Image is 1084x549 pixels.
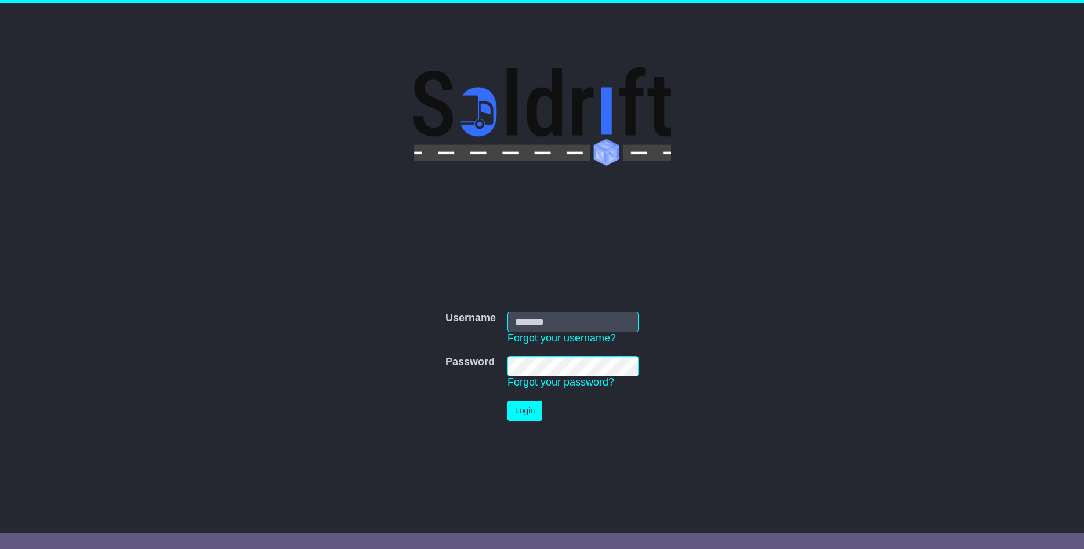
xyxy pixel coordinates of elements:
label: Username [445,312,496,325]
button: Login [507,401,542,421]
a: Forgot your password? [507,376,614,388]
img: Soldrift Pty Ltd [413,67,671,166]
a: Forgot your username? [507,332,616,344]
label: Password [445,356,495,369]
